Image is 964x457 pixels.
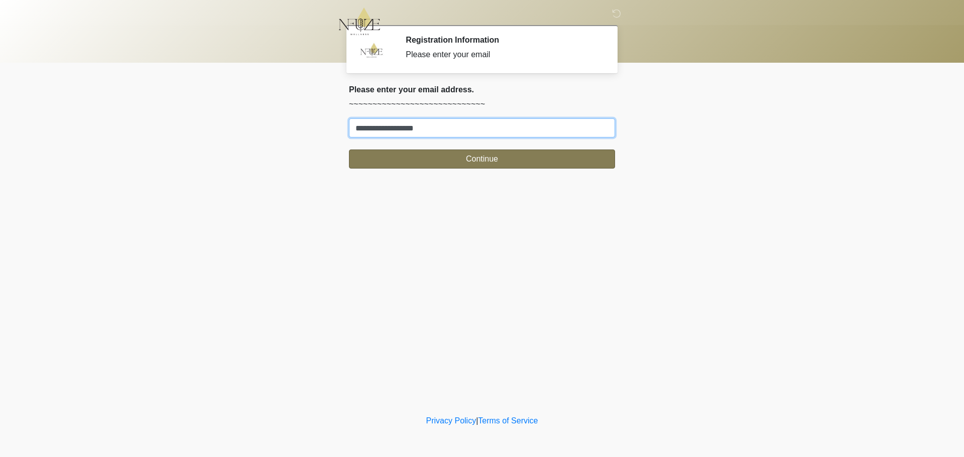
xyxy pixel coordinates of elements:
button: Continue [349,149,615,169]
h2: Please enter your email address. [349,85,615,94]
p: ~~~~~~~~~~~~~~~~~~~~~~~~~~~~~ [349,98,615,110]
img: NFuze Wellness Logo [339,8,380,35]
a: | [476,416,478,425]
a: Terms of Service [478,416,538,425]
div: Please enter your email [406,49,600,61]
a: Privacy Policy [426,416,476,425]
img: Agent Avatar [356,35,387,65]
